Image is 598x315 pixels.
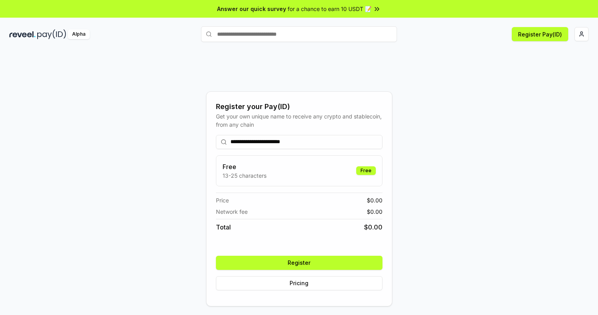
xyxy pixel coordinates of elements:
[223,162,266,171] h3: Free
[216,256,382,270] button: Register
[288,5,371,13] span: for a chance to earn 10 USDT 📝
[216,276,382,290] button: Pricing
[37,29,66,39] img: pay_id
[367,196,382,204] span: $ 0.00
[216,208,248,216] span: Network fee
[216,101,382,112] div: Register your Pay(ID)
[512,27,568,41] button: Register Pay(ID)
[367,208,382,216] span: $ 0.00
[217,5,286,13] span: Answer our quick survey
[9,29,36,39] img: reveel_dark
[216,196,229,204] span: Price
[216,112,382,129] div: Get your own unique name to receive any crypto and stablecoin, from any chain
[356,166,376,175] div: Free
[68,29,90,39] div: Alpha
[364,222,382,232] span: $ 0.00
[223,171,266,180] p: 13-25 characters
[216,222,231,232] span: Total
